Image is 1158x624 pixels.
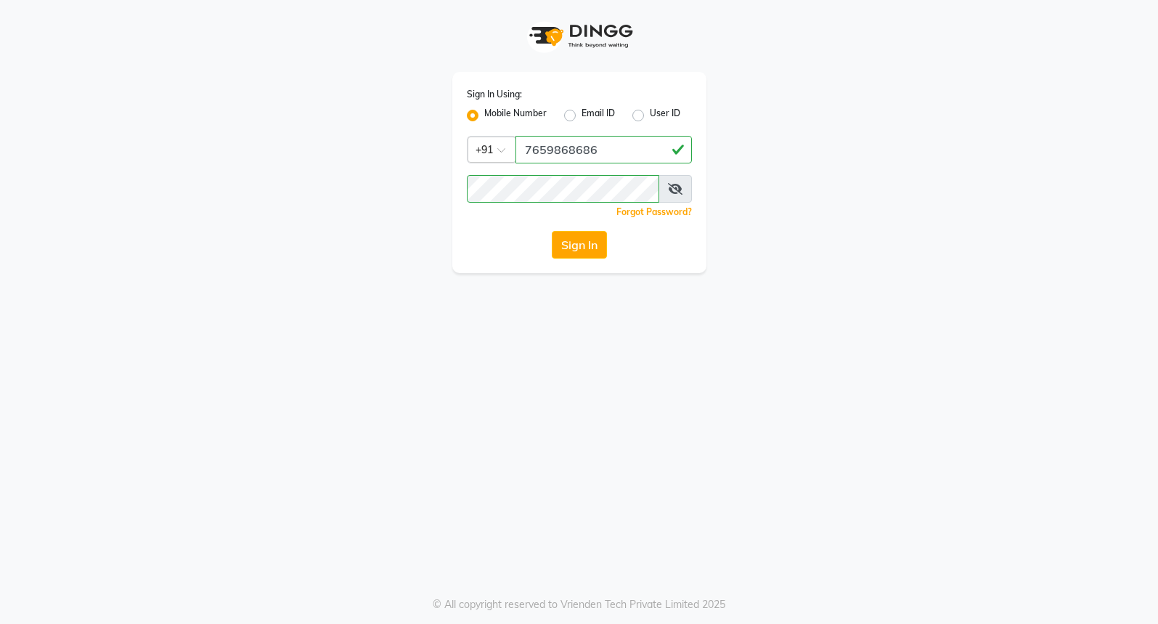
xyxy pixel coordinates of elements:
label: Sign In Using: [467,88,522,101]
label: Mobile Number [484,107,547,124]
label: Email ID [582,107,615,124]
label: User ID [650,107,680,124]
a: Forgot Password? [616,206,692,217]
button: Sign In [552,231,607,259]
input: Username [467,175,659,203]
input: Username [515,136,692,163]
img: logo1.svg [521,15,637,57]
